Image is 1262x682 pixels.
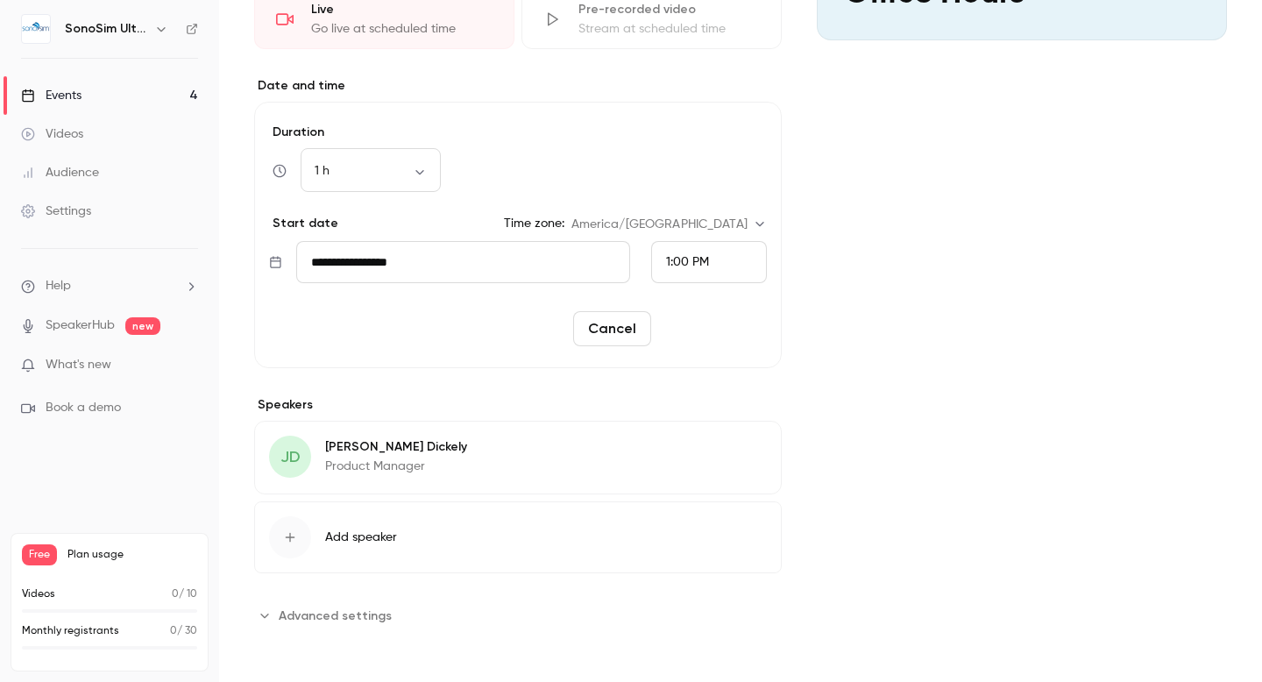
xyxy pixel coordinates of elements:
span: 1:00 PM [666,256,709,268]
h6: SonoSim Ultrasound Training [65,20,147,38]
span: 0 [170,626,177,636]
p: Product Manager [325,458,467,475]
label: Time zone: [504,215,564,232]
span: JD [280,445,301,469]
li: help-dropdown-opener [21,277,198,295]
div: America/[GEOGRAPHIC_DATA] [571,216,767,233]
button: Cancel [573,311,651,346]
label: Duration [269,124,767,141]
p: / 10 [172,586,197,602]
span: new [125,317,160,335]
span: What's new [46,356,111,374]
p: Monthly registrants [22,623,119,639]
div: Go live at scheduled time [311,20,493,38]
span: Help [46,277,71,295]
section: Advanced settings [254,601,782,629]
input: Tue, Feb 17, 2026 [296,241,630,283]
iframe: Noticeable Trigger [177,358,198,373]
button: Add speaker [254,501,782,573]
div: Events [21,87,82,104]
img: SonoSim Ultrasound Training [22,15,50,43]
button: Advanced settings [254,601,402,629]
span: Free [22,544,57,565]
div: Videos [21,125,83,143]
div: Live [311,1,493,18]
div: From [651,241,767,283]
span: Add speaker [325,529,397,546]
span: Book a demo [46,399,121,417]
label: Speakers [254,396,782,414]
span: Advanced settings [279,607,392,625]
p: Videos [22,586,55,602]
span: 0 [172,589,179,600]
button: Reschedule [658,311,767,346]
label: Date and time [254,77,782,95]
a: SpeakerHub [46,316,115,335]
p: Start date [269,215,338,232]
div: Audience [21,164,99,181]
div: JD[PERSON_NAME] DickelyProduct Manager [254,421,782,494]
div: Stream at scheduled time [578,20,760,38]
div: 1 h [301,162,441,180]
p: / 30 [170,623,197,639]
div: Settings [21,202,91,220]
div: Pre-recorded video [578,1,760,18]
span: Plan usage [67,548,197,562]
p: [PERSON_NAME] Dickely [325,438,467,456]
